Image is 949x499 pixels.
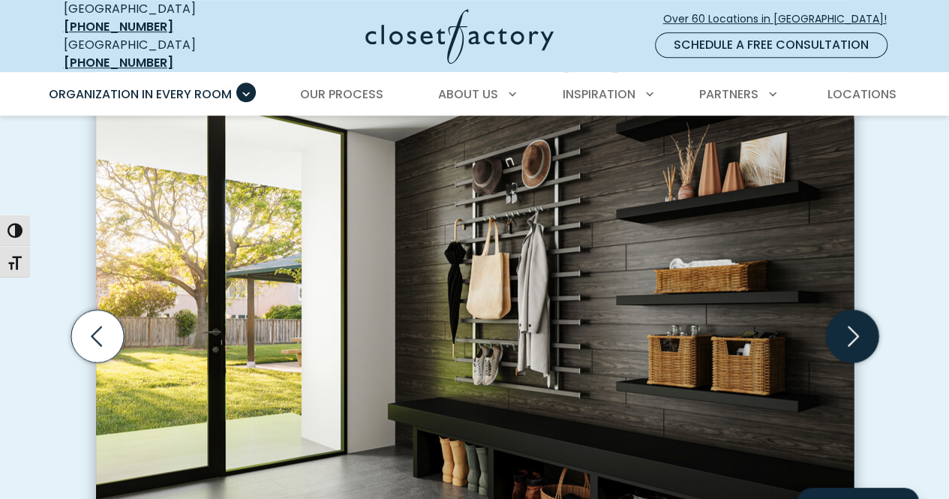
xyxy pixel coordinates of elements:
div: [GEOGRAPHIC_DATA] [64,36,248,72]
span: Locations [827,86,896,103]
span: Our Process [300,86,383,103]
a: Over 60 Locations in [GEOGRAPHIC_DATA]! [662,6,899,32]
a: Schedule a Free Consultation [655,32,887,58]
button: Previous slide [65,304,130,368]
span: Inspiration [563,86,635,103]
a: [PHONE_NUMBER] [64,18,173,35]
span: Partners [699,86,758,103]
nav: Primary Menu [38,74,911,116]
span: About Us [438,86,498,103]
button: Next slide [820,304,884,368]
a: [PHONE_NUMBER] [64,54,173,71]
img: Closet Factory Logo [365,9,554,64]
span: Organization in Every Room [49,86,232,103]
span: Over 60 Locations in [GEOGRAPHIC_DATA]! [663,11,899,27]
